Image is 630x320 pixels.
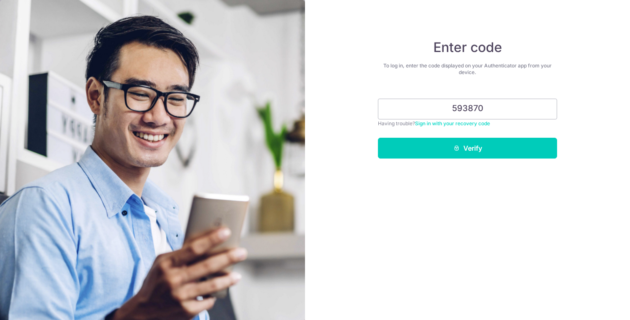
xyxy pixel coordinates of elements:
[378,39,557,56] h4: Enter code
[378,62,557,76] div: To log in, enter the code displayed on your Authenticator app from your device.
[378,99,557,119] input: Enter 6 digit code
[415,120,490,127] a: Sign in with your recovery code
[378,138,557,159] button: Verify
[378,119,557,128] div: Having trouble?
